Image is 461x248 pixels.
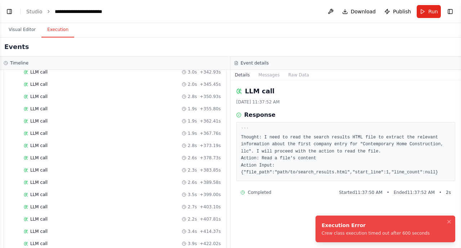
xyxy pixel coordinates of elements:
span: LLM call [30,69,48,75]
span: Completed [248,190,271,195]
span: LLM call [30,106,48,112]
button: Download [339,5,379,18]
span: + 345.45s [200,81,221,87]
span: 2.0s [188,81,197,87]
span: 2.8s [188,94,197,99]
span: LLM call [30,94,48,99]
span: + 407.81s [200,216,221,222]
span: LLM call [30,81,48,87]
pre: ``` Thought: I need to read the search results HTML file to extract the relevant information abou... [241,127,451,176]
span: LLM call [30,167,48,173]
span: • [387,190,389,195]
button: Raw Data [284,70,313,80]
button: Show right sidebar [445,6,455,17]
span: + 350.93s [200,94,221,99]
span: + 399.00s [200,192,221,198]
h3: Timeline [10,60,28,66]
span: 2.6s [188,155,197,161]
span: 2 s [446,190,451,195]
span: 1.9s [188,130,197,136]
span: LLM call [30,130,48,136]
span: • [439,190,442,195]
span: + 378.73s [200,155,221,161]
span: + 362.41s [200,118,221,124]
span: 3.0s [188,69,197,75]
span: LLM call [30,155,48,161]
h3: Event details [241,60,269,66]
span: LLM call [30,229,48,234]
a: Studio [26,9,42,14]
span: 3.4s [188,229,197,234]
span: Ended 11:37:52 AM [394,190,435,195]
button: Publish [381,5,414,18]
span: + 383.85s [200,167,221,173]
div: Execution Error [322,222,430,229]
span: Run [428,8,438,15]
span: + 414.37s [200,229,221,234]
nav: breadcrumb [26,8,122,15]
button: Visual Editor [3,22,41,37]
span: + 342.93s [200,69,221,75]
div: [DATE] 11:37:52 AM [236,99,455,105]
h2: Events [4,42,29,52]
button: Show left sidebar [4,6,14,17]
span: LLM call [30,204,48,210]
span: Publish [393,8,411,15]
span: 2.7s [188,204,197,210]
span: LLM call [30,192,48,198]
div: Crew class execution timed out after 600 seconds [322,230,430,236]
span: LLM call [30,180,48,185]
h3: Response [244,111,276,119]
button: Messages [254,70,284,80]
span: 1.9s [188,118,197,124]
span: 3.5s [188,192,197,198]
button: Details [230,70,254,80]
span: + 389.58s [200,180,221,185]
span: Started 11:37:50 AM [339,190,382,195]
h2: LLM call [245,86,274,96]
span: + 422.02s [200,241,221,247]
span: LLM call [30,143,48,149]
span: 2.3s [188,167,197,173]
span: 2.6s [188,180,197,185]
span: Download [351,8,376,15]
span: 2.2s [188,216,197,222]
button: Execution [41,22,74,37]
span: LLM call [30,118,48,124]
span: + 403.10s [200,204,221,210]
span: + 367.76s [200,130,221,136]
button: Run [417,5,441,18]
span: 3.9s [188,241,197,247]
span: + 373.19s [200,143,221,149]
span: + 355.80s [200,106,221,112]
span: LLM call [30,216,48,222]
span: LLM call [30,241,48,247]
span: 2.8s [188,143,197,149]
span: 1.9s [188,106,197,112]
